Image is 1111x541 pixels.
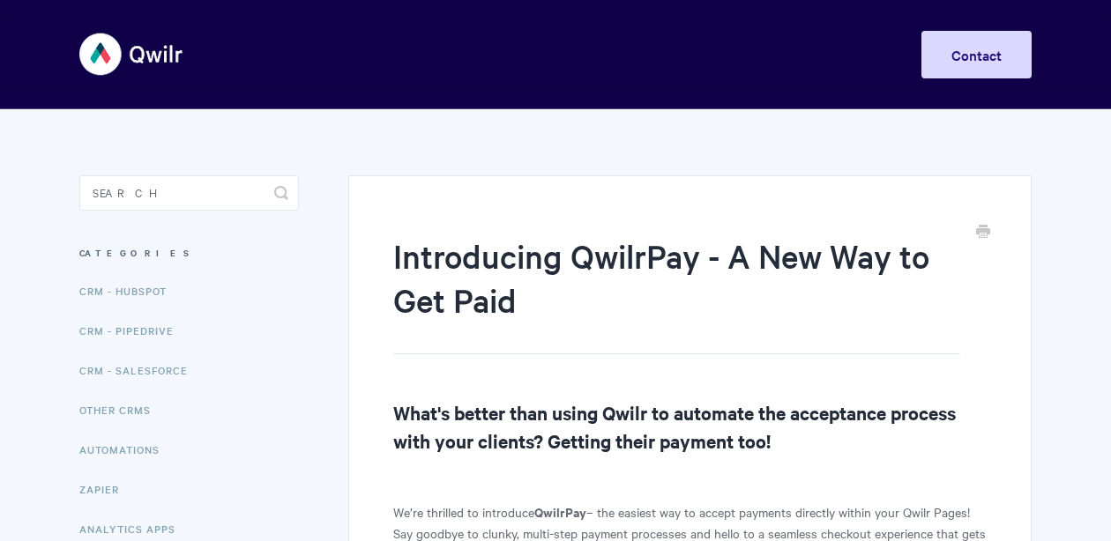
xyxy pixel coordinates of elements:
a: Contact [921,31,1032,78]
a: CRM - Pipedrive [79,313,187,348]
a: Zapier [79,471,132,507]
h1: Introducing QwilrPay - A New Way to Get Paid [393,233,960,354]
a: Other CRMs [79,392,164,427]
a: Automations [79,432,173,467]
h2: What's better than using Qwilr to automate the acceptance process with your clients? Getting thei... [393,398,987,455]
img: Qwilr Help Center [79,21,184,87]
h3: Categories [79,237,299,269]
a: Print this Article [976,223,990,242]
input: Search [79,175,299,211]
strong: QwilrPay [534,502,586,521]
a: CRM - HubSpot [79,273,180,308]
a: CRM - Salesforce [79,352,201,388]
